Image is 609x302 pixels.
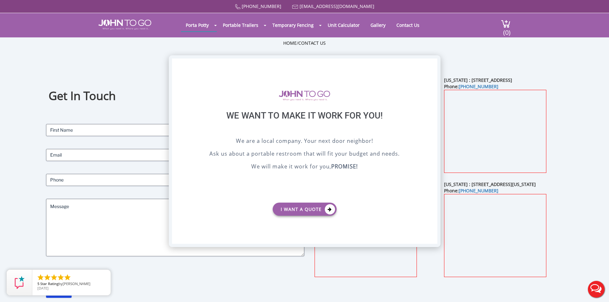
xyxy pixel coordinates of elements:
li:  [57,274,65,281]
div: X [427,58,437,69]
span: 5 [37,281,39,286]
li:  [43,274,51,281]
li:  [37,274,44,281]
button: Live Chat [583,276,609,302]
div: We want to make it work for you! [188,110,421,137]
p: We are a local company. Your next door neighbor! [188,137,421,146]
img: logo of viptogo [279,90,330,101]
b: PROMISE! [331,163,358,170]
span: by [37,282,105,286]
a: I want a Quote [273,203,337,216]
span: [DATE] [37,286,49,290]
li:  [50,274,58,281]
span: [PERSON_NAME] [63,281,90,286]
p: Ask us about a portable restroom that will fit your budget and needs. [188,150,421,159]
li:  [64,274,71,281]
img: Review Rating [13,276,26,289]
span: Star Rating [40,281,59,286]
p: We will make it work for you, [188,162,421,172]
